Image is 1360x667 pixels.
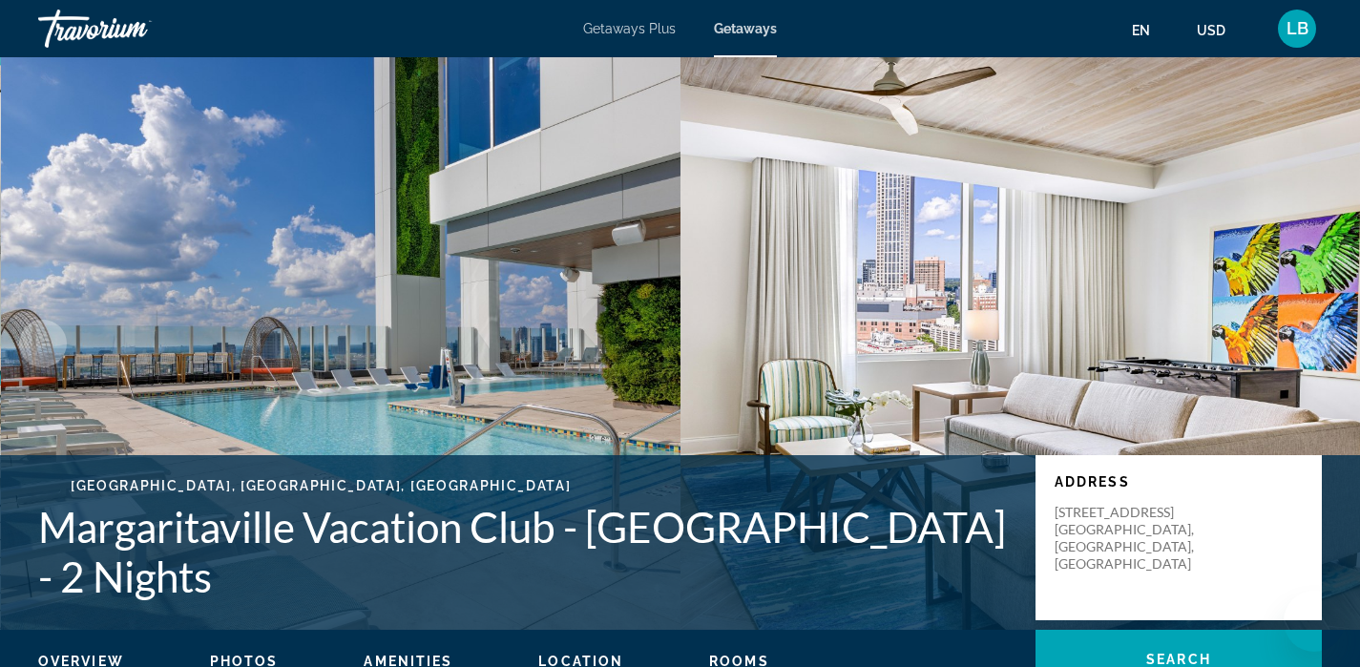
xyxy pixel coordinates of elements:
[1055,474,1303,490] p: Address
[583,21,676,36] a: Getaways Plus
[1146,652,1211,667] span: Search
[1284,591,1345,652] iframe: Button to launch messaging window
[1272,9,1322,49] button: User Menu
[38,4,229,53] a: Travorium
[1132,16,1168,44] button: Change language
[714,21,777,36] a: Getaways
[71,478,571,493] span: [GEOGRAPHIC_DATA], [GEOGRAPHIC_DATA], [GEOGRAPHIC_DATA]
[38,502,1016,601] h1: Margaritaville Vacation Club - [GEOGRAPHIC_DATA] - 2 Nights
[19,320,67,367] button: Previous image
[1293,320,1341,367] button: Next image
[1197,16,1244,44] button: Change currency
[1132,23,1150,38] span: en
[1197,23,1225,38] span: USD
[1055,504,1207,573] p: [STREET_ADDRESS] [GEOGRAPHIC_DATA], [GEOGRAPHIC_DATA], [GEOGRAPHIC_DATA]
[1287,19,1308,38] span: LB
